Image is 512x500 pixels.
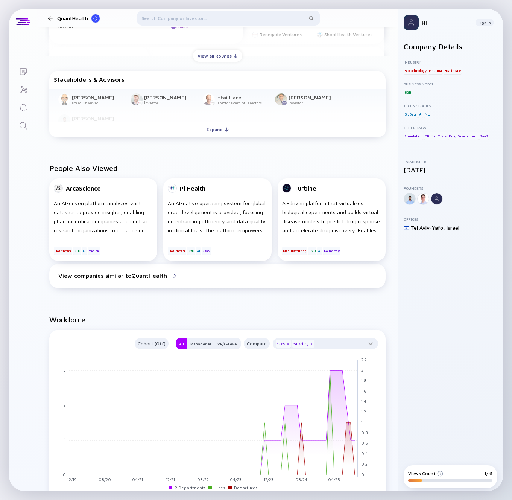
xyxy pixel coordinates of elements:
h2: Workforce [49,315,386,324]
div: Industry [404,60,497,64]
div: Neurology [323,247,340,255]
div: Biotechnology [404,67,427,74]
div: Tel Aviv-Yafo , [410,224,445,231]
tspan: 0.6 [361,441,368,446]
div: Pi Health [180,185,205,192]
div: Israel [447,224,459,231]
button: View all Rounds [193,50,242,62]
a: TurbineAI-driven platform that virtualizes biological experiments and builds virtual disease mode... [278,178,386,264]
div: VP/C-Level [214,340,241,348]
button: VP/C-Level [214,338,241,349]
tspan: 0.8 [361,430,368,435]
a: Lists [9,62,37,80]
div: Other Tags [404,125,497,130]
img: Israel Flag [404,225,409,230]
div: Stakeholders & Advisors [54,76,381,83]
tspan: 2 [64,402,66,407]
div: AI [196,247,201,255]
tspan: 0 [361,472,364,477]
div: AI-driven platform that virtualizes biological experiments and builds virtual disease models to p... [282,199,381,235]
tspan: 1 [64,437,66,442]
tspan: 08/20 [99,477,111,482]
tspan: 3 [64,368,66,373]
a: Reminders [9,98,37,116]
div: Hi! [422,20,469,26]
div: Cohort (Off) [135,339,169,348]
a: Pi HealthAn AI-native operating system for global drug development is provided, focusing on enhan... [163,178,271,264]
div: All [176,340,187,348]
tspan: 1 [361,420,363,425]
div: AI [82,247,87,255]
div: ArcaScience [66,185,101,192]
h2: Company Details [404,42,497,51]
tspan: 12/23 [264,477,273,482]
tspan: 12/21 [166,477,175,482]
button: All [176,338,187,349]
tspan: 2 [361,368,363,373]
div: SaaS [479,132,489,140]
div: Compare [244,339,270,348]
div: Sales [276,340,291,348]
div: Views Count [408,471,443,476]
div: AI [418,110,423,118]
tspan: 08/24 [295,477,307,482]
div: Healthcare [444,67,462,74]
div: BigData [404,110,418,118]
div: Offices [404,217,497,221]
button: Managerial [187,338,214,349]
tspan: 0.2 [361,462,368,466]
div: Drug Development [448,132,479,140]
tspan: 1.2 [361,410,366,415]
div: QuantHealth [57,14,100,23]
button: Compare [244,338,270,349]
div: Healthcare [54,247,72,255]
div: SaaS [202,247,211,255]
div: B2B [73,247,81,255]
tspan: 1.6 [361,389,366,393]
div: Technologies [404,104,497,108]
tspan: 12/19 [67,477,77,482]
a: ArcaScienceAn AI-driven platform analyzes vast datasets to provide insights, enabling pharmaceuti... [49,178,157,264]
div: Clinical Trials [424,132,447,140]
a: Search [9,116,37,134]
div: B2B [404,88,412,96]
div: B2B [308,247,316,255]
div: An AI-driven platform analyzes vast datasets to provide insights, enabling pharmaceutical compani... [54,199,153,235]
div: Established [404,159,497,164]
tspan: 08/22 [197,477,209,482]
button: Sign In [476,19,494,26]
div: Expand [202,123,233,135]
tspan: 1.4 [361,399,366,404]
div: x [309,341,314,346]
tspan: 2.2 [361,357,367,362]
div: [DATE] [404,166,497,174]
h2: People Also Viewed [49,164,386,172]
div: Business Model [404,82,497,86]
tspan: 04/23 [230,477,242,482]
div: x [286,341,290,346]
div: 1/ 6 [484,471,492,476]
tspan: 0 [63,472,66,477]
tspan: 04/21 [132,477,143,482]
button: Expand [49,122,386,137]
div: Founders [404,186,497,191]
img: Profile Picture [404,15,419,30]
div: AI [317,247,322,255]
tspan: 0.4 [361,451,368,456]
div: Simulation [404,132,423,140]
div: View companies similar to QuantHealth [58,272,167,279]
div: An AI-native operating system for global drug development is provided, focusing on enhancing effi... [168,199,267,235]
div: Manufacturing [282,247,307,255]
div: Managerial [187,340,214,348]
div: B2B [187,247,195,255]
div: Healthcare [168,247,186,255]
a: Investor Map [9,80,37,98]
div: Medical [88,247,101,255]
tspan: 1.8 [361,378,366,383]
div: Marketing [292,340,314,348]
div: Pharma [428,67,443,74]
div: Turbine [294,185,316,192]
div: ML [424,110,430,118]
